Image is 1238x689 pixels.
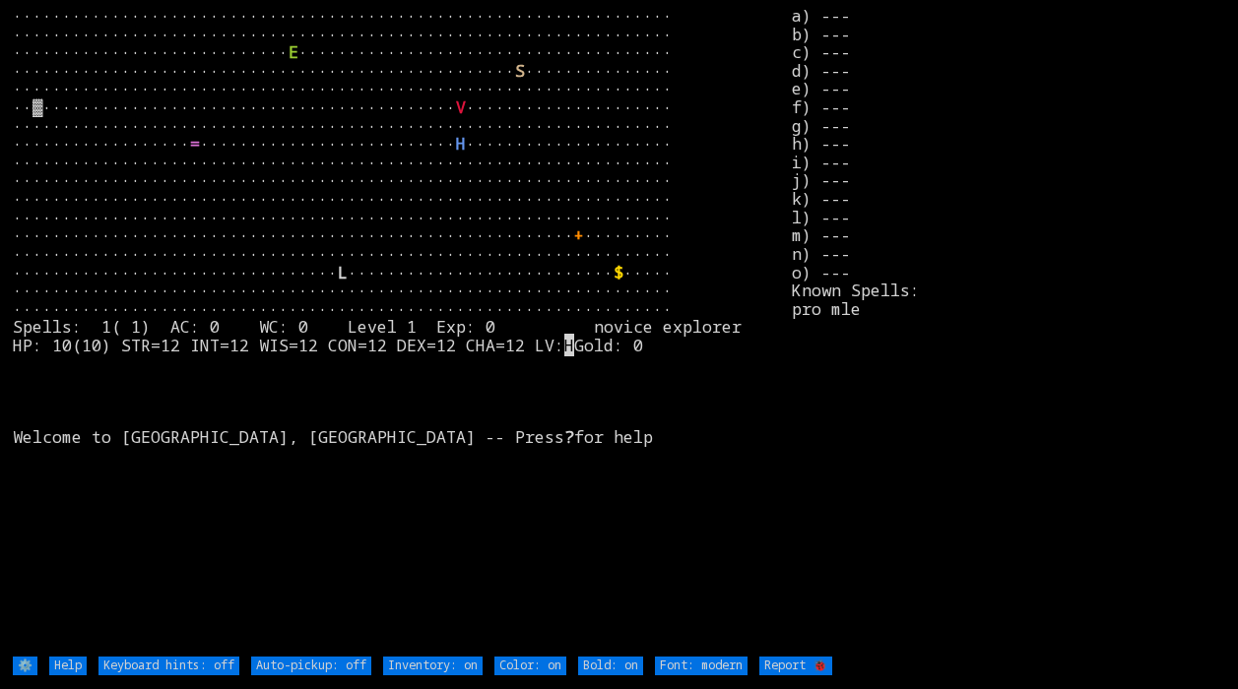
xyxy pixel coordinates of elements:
[494,657,566,675] input: Color: on
[289,40,298,63] font: E
[564,425,574,448] b: ?
[456,132,466,155] font: H
[564,334,574,356] mark: H
[98,657,239,675] input: Keyboard hints: off
[515,59,525,82] font: S
[49,657,87,675] input: Help
[578,657,643,675] input: Bold: on
[13,7,793,655] larn: ··································································· ·····························...
[574,223,584,246] font: +
[251,657,371,675] input: Auto-pickup: off
[190,132,200,155] font: =
[614,261,623,283] font: $
[655,657,748,675] input: Font: modern
[759,657,832,675] input: Report 🐞
[13,657,37,675] input: ⚙️
[338,261,348,283] font: L
[792,7,1225,655] stats: a) --- b) --- c) --- d) --- e) --- f) --- g) --- h) --- i) --- j) --- k) --- l) --- m) --- n) ---...
[456,95,466,118] font: V
[383,657,483,675] input: Inventory: on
